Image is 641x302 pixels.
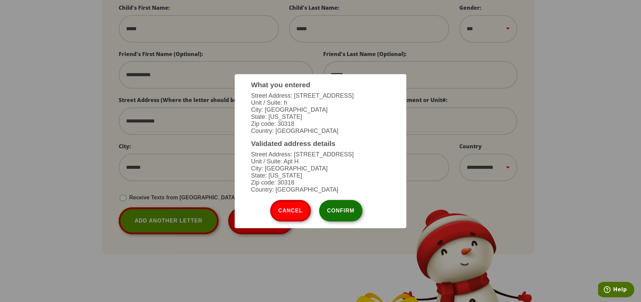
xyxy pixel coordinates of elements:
li: Country: [GEOGRAPHIC_DATA] [251,128,390,135]
h3: Validated address details [251,140,390,148]
li: State: [US_STATE] [251,172,390,179]
li: Unit / Suite: Apt H [251,158,390,165]
li: City: [GEOGRAPHIC_DATA] [251,106,390,113]
li: Zip code: 30318 [251,120,390,128]
h3: What you entered [251,81,390,89]
li: Zip code: 30318 [251,179,390,186]
button: Cancel [270,200,311,221]
button: Confirm [319,200,363,221]
li: Street Address: [STREET_ADDRESS] [251,92,390,99]
li: Street Address: [STREET_ADDRESS] [251,151,390,158]
li: City: [GEOGRAPHIC_DATA] [251,165,390,172]
li: Unit / Suite: h [251,99,390,106]
iframe: Opens a widget where you can find more information [598,282,634,299]
li: State: [US_STATE] [251,113,390,120]
li: Country: [GEOGRAPHIC_DATA] [251,186,390,193]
